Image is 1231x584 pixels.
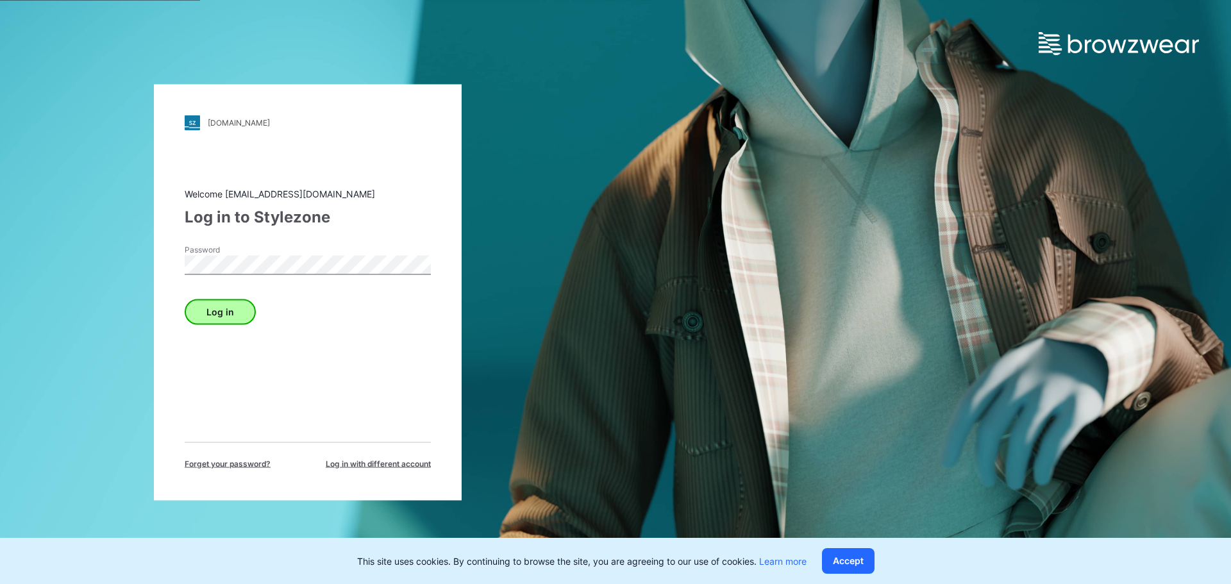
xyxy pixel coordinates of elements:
span: Log in with different account [326,458,431,469]
div: [DOMAIN_NAME] [208,118,270,128]
p: This site uses cookies. By continuing to browse the site, you are agreeing to our use of cookies. [357,555,807,568]
a: [DOMAIN_NAME] [185,115,431,130]
span: Forget your password? [185,458,271,469]
button: Accept [822,548,875,574]
a: Learn more [759,556,807,567]
img: stylezone-logo.562084cfcfab977791bfbf7441f1a819.svg [185,115,200,130]
img: browzwear-logo.e42bd6dac1945053ebaf764b6aa21510.svg [1039,32,1199,55]
label: Password [185,244,274,255]
div: Log in to Stylezone [185,205,431,228]
div: Welcome [EMAIL_ADDRESS][DOMAIN_NAME] [185,187,431,200]
button: Log in [185,299,256,324]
